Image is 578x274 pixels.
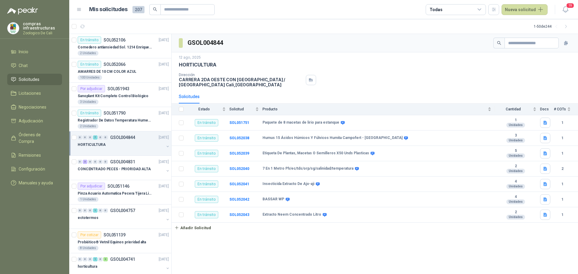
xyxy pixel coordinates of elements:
[554,135,571,141] b: 1
[229,121,249,125] b: SOL051751
[78,45,153,50] p: Comedero antiansiedad Sol. 1214 Enriquecimiento
[540,103,554,115] th: Docs
[19,104,46,110] span: Negociaciones
[78,135,82,140] div: 0
[7,7,38,14] img: Logo peakr
[110,208,135,213] p: GSOL004757
[159,135,169,140] p: [DATE]
[103,135,108,140] div: 0
[554,151,571,156] b: 1
[7,46,62,57] a: Inicio
[506,184,525,189] div: Unidades
[506,123,525,128] div: Unidades
[153,7,157,11] span: search
[78,208,82,213] div: 0
[263,197,284,202] b: BASSAR WP
[495,118,536,123] b: 1
[159,183,169,189] p: [DATE]
[78,134,170,153] a: 0 0 0 7 0 0 GSOL004844[DATE] HORTICULTURA
[263,120,339,125] b: Paquete de 8 macetas de lirio para estanque
[506,169,525,174] div: Unidades
[83,257,87,261] div: 0
[179,62,216,68] p: HORTICULTURA
[78,51,98,56] div: 2 Unidades
[78,75,102,80] div: 100 Unidades
[229,182,249,186] a: SOL052041
[93,208,98,213] div: 1
[98,160,103,164] div: 0
[89,5,128,14] h1: Mis solicitudes
[7,149,62,161] a: Remisiones
[110,135,135,140] p: GSOL004844
[159,159,169,165] p: [DATE]
[554,166,571,172] b: 2
[566,3,574,8] span: 19
[263,136,402,140] b: Humus 15 Ácidos Húmicos Y Fúlvicos Humita Campofert - [GEOGRAPHIC_DATA]
[229,136,249,140] a: SOL052038
[495,195,536,199] b: 4
[78,69,136,75] p: AMARRES DE 10 CM COLOR AZUL
[93,257,98,261] div: 1
[78,109,101,117] div: En tránsito
[19,48,28,55] span: Inicio
[19,131,56,145] span: Órdenes de Compra
[78,183,105,190] div: Por adjudicar
[104,62,126,66] p: SOL052066
[187,107,221,111] span: Estado
[195,180,218,188] div: En tránsito
[159,110,169,116] p: [DATE]
[78,215,98,221] p: ectotermos
[78,231,101,239] div: Por cotizar
[8,23,19,34] img: Company Logo
[195,134,218,142] div: En tránsito
[19,180,53,186] span: Manuales y ayuda
[98,135,103,140] div: 0
[19,166,45,172] span: Configuración
[263,166,353,171] b: 7 En 1 Metro Ph/ec/tds/orp/sg/salinidad/temperatura
[19,118,43,124] span: Adjudicación
[229,107,254,111] span: Solicitud
[495,103,540,115] th: Cantidad
[195,196,218,203] div: En tránsito
[107,87,129,91] p: SOL051943
[78,191,153,196] p: Pinza Acuario Automatica Pecera Tijera Limpiador Alicate
[495,179,536,184] b: 4
[554,107,566,111] span: # COTs
[554,197,571,202] b: 1
[534,22,571,31] div: 1 - 50 de 244
[263,103,495,115] th: Producto
[263,212,321,217] b: Extracto Neem Concentrado Litro
[179,93,200,100] div: Solicitudes
[263,182,314,186] b: Insecticida Extracto De Ajo-aji
[229,213,249,217] a: SOL052043
[7,88,62,99] a: Licitaciones
[554,120,571,126] b: 1
[19,76,39,83] span: Solicitudes
[78,85,105,92] div: Por adjudicar
[78,124,98,129] div: 2 Unidades
[554,181,571,187] b: 1
[159,86,169,92] p: [DATE]
[93,135,98,140] div: 7
[502,4,548,15] button: Nueva solicitud
[229,197,249,202] b: SOL052042
[506,215,525,220] div: Unidades
[7,115,62,127] a: Adjudicación
[195,119,218,126] div: En tránsito
[93,160,98,164] div: 0
[78,257,82,261] div: 0
[78,197,98,202] div: 1 Unidades
[78,246,98,251] div: 8 Unidades
[229,167,249,171] a: SOL052040
[7,60,62,71] a: Chat
[263,151,369,156] b: Etiqueta De Plantas, Macetas O Semilleros X50 Unds Plasticas
[229,103,263,115] th: Solicitud
[159,37,169,43] p: [DATE]
[506,138,525,143] div: Unidades
[69,180,171,205] a: Por adjudicarSOL051146[DATE] Pinza Acuario Automatica Pecera Tijera Limpiador Alicate1 Unidades
[506,199,525,204] div: Unidades
[107,184,129,188] p: SOL051146
[69,229,171,253] a: Por cotizarSOL051139[DATE] Probiótico® Vetnil Equinos prioridad alta8 Unidades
